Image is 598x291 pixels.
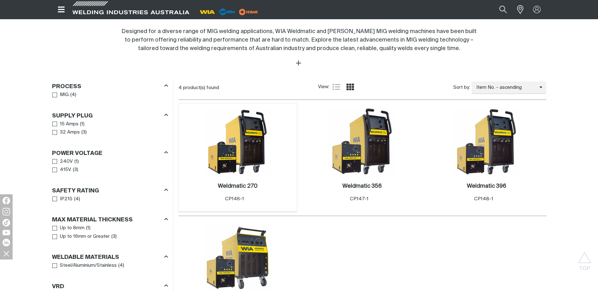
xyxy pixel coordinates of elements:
[86,225,90,232] span: ( 1 )
[578,252,592,266] button: Scroll to top
[60,166,71,174] span: 415V
[52,166,72,174] a: 415V
[52,216,133,224] h3: Max Material Thickness
[52,82,168,90] div: Process
[3,197,10,204] img: Facebook
[52,91,69,99] a: MIG
[60,158,73,165] span: 240V
[52,157,168,174] ul: Power Voltage
[81,129,87,136] span: ( 3 )
[474,197,493,201] span: CP148-1
[3,230,10,235] img: YouTube
[60,196,73,203] span: IP21S
[453,84,470,91] span: Sort by:
[60,233,110,240] span: Up to 16mm or Greater
[178,80,546,96] section: Product list controls
[453,108,520,175] img: Weldmatic 396
[484,3,514,17] input: Product name or item number...
[52,187,99,195] h3: Safety Rating
[1,248,12,259] img: hide socials
[52,282,168,290] div: VRD
[118,262,124,269] span: ( 4 )
[52,254,119,261] h3: Weldable Materials
[73,166,78,174] span: ( 3 )
[342,183,382,190] a: Weldmatic 356
[52,195,73,203] a: IP21S
[80,121,84,128] span: ( 1 )
[60,262,117,269] span: Steel/Aluminium/Stainless
[52,253,168,261] div: Weldable Materials
[328,108,396,175] img: Weldmatic 356
[60,121,78,128] span: 15 Amps
[3,208,10,215] img: Instagram
[218,183,258,190] a: Weldmatic 270
[52,261,168,270] ul: Weldable Materials
[52,150,102,157] h3: Power Voltage
[52,149,168,157] div: Power Voltage
[204,108,271,175] img: Weldmatic 270
[52,186,168,195] div: Safety Rating
[472,84,539,91] span: Item No. - ascending
[350,197,369,201] span: CP147-1
[52,111,168,120] div: Supply Plug
[60,225,84,232] span: Up to 8mm
[52,224,85,232] a: Up to 8mm
[318,83,329,91] span: View:
[111,233,117,240] span: ( 3 )
[52,91,168,99] ul: Process
[237,9,260,14] a: miller
[342,183,382,189] h2: Weldmatic 356
[52,195,168,203] ul: Safety Rating
[52,224,168,241] ul: Max Material Thickness
[52,120,168,137] ul: Supply Plug
[237,7,260,17] img: miller
[3,239,10,246] img: LinkedIn
[52,283,64,290] h3: VRD
[467,183,506,189] h2: Weldmatic 396
[492,3,514,17] button: Search products
[3,219,10,226] img: TikTok
[74,158,79,165] span: ( 1 )
[183,85,219,90] span: product(s) found
[52,261,117,270] a: Steel/Aluminium/Stainless
[121,29,477,51] span: Designed for a diverse range of MIG welding applications, WIA Weldmatic and [PERSON_NAME] MIG wel...
[60,91,69,99] span: MIG
[467,183,506,190] a: Weldmatic 396
[52,120,79,128] a: 15 Amps
[60,129,80,136] span: 32 Amps
[52,83,81,90] h3: Process
[52,112,93,120] h3: Supply Plug
[52,157,73,166] a: 240V
[218,183,258,189] h2: Weldmatic 270
[52,128,80,137] a: 32 Amps
[225,197,244,201] span: CP146-1
[70,91,76,99] span: ( 4 )
[333,83,340,91] a: List view
[178,85,318,91] div: 4
[74,196,80,203] span: ( 4 )
[52,232,110,241] a: Up to 16mm or Greater
[52,215,168,224] div: Max Material Thickness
